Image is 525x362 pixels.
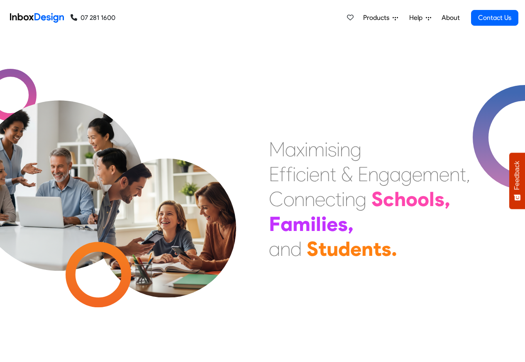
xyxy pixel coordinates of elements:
div: i [321,211,327,236]
div: f [279,162,286,187]
span: Products [363,13,393,23]
a: Help [406,10,435,26]
div: i [305,137,308,162]
div: e [327,211,338,236]
div: t [335,187,342,211]
div: S [307,236,318,261]
div: g [350,137,361,162]
div: a [269,236,280,261]
div: t [318,236,327,261]
div: C [269,187,283,211]
div: n [345,187,355,211]
div: n [305,187,315,211]
div: n [368,162,378,187]
div: n [340,137,350,162]
div: M [269,137,285,162]
div: . [391,236,397,261]
div: s [435,187,444,211]
div: d [291,236,302,261]
div: i [342,187,345,211]
a: About [439,10,462,26]
div: t [373,236,381,261]
div: e [350,236,361,261]
div: u [327,236,338,261]
div: e [412,162,422,187]
div: t [330,162,336,187]
div: E [358,162,368,187]
div: i [306,162,309,187]
div: & [341,162,353,187]
div: e [439,162,449,187]
div: n [280,236,291,261]
div: n [449,162,460,187]
div: a [281,211,293,236]
div: F [269,211,281,236]
div: g [401,162,412,187]
div: , [466,162,470,187]
div: S [371,187,383,211]
div: g [378,162,390,187]
div: o [406,187,418,211]
div: s [328,137,337,162]
img: parents_with_child.png [80,124,254,298]
div: e [309,162,320,187]
a: Contact Us [471,10,518,26]
div: d [338,236,350,261]
div: , [348,211,354,236]
div: f [286,162,293,187]
div: i [310,211,316,236]
div: l [316,211,321,236]
div: s [338,211,348,236]
div: o [418,187,429,211]
button: Feedback - Show survey [509,153,525,209]
div: n [320,162,330,187]
div: x [296,137,305,162]
div: m [293,211,310,236]
a: 07 281 1600 [71,13,115,23]
div: c [325,187,335,211]
div: E [269,162,279,187]
div: c [296,162,306,187]
div: e [315,187,325,211]
div: h [394,187,406,211]
div: a [390,162,401,187]
a: Products [360,10,401,26]
div: m [422,162,439,187]
div: l [429,187,435,211]
div: t [460,162,466,187]
div: c [383,187,394,211]
div: i [293,162,296,187]
div: m [308,137,325,162]
span: Feedback [513,161,521,190]
span: Help [409,13,426,23]
div: s [381,236,391,261]
div: g [355,187,366,211]
div: n [294,187,305,211]
div: i [337,137,340,162]
div: i [325,137,328,162]
div: o [283,187,294,211]
div: n [361,236,373,261]
div: a [285,137,296,162]
div: , [444,187,450,211]
div: Maximising Efficient & Engagement, Connecting Schools, Families, and Students. [269,137,470,261]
